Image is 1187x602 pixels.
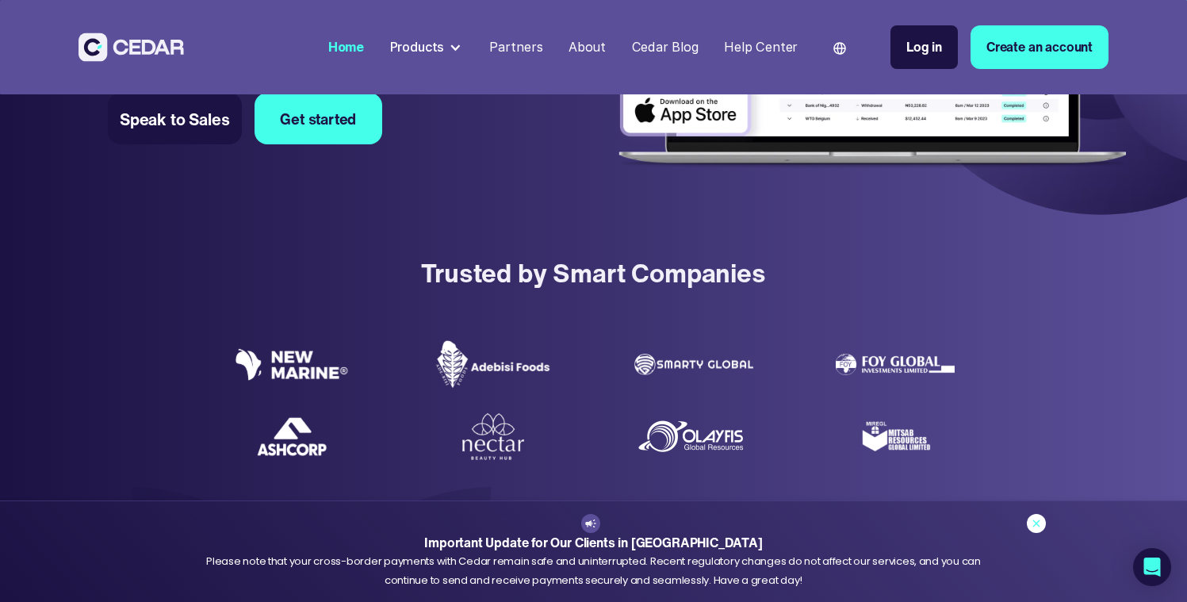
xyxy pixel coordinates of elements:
[562,29,612,64] a: About
[906,37,942,56] div: Log in
[634,354,753,375] img: Smarty Global logo
[328,37,364,56] div: Home
[434,339,553,389] img: Adebisi Foods logo
[383,31,469,63] div: Products
[483,29,549,64] a: Partners
[971,25,1109,68] a: Create an account
[390,37,445,56] div: Products
[232,348,351,380] img: New Marine logo
[890,25,958,68] a: Log in
[322,29,371,64] a: Home
[632,37,699,56] div: Cedar Blog
[833,42,846,55] img: world icon
[724,37,798,56] div: Help Center
[1133,548,1171,586] div: Open Intercom Messenger
[489,37,543,56] div: Partners
[108,93,242,144] a: Speak to Sales
[256,416,327,457] img: Ashcorp Logo
[634,416,753,456] img: Olayfis global resources logo
[836,354,955,375] img: Foy Global Investments Limited Logo
[860,401,931,472] img: Mitsab Resources Global Limited Logo
[569,37,606,56] div: About
[255,93,382,144] a: Get started
[625,29,704,64] a: Cedar Blog
[458,412,529,462] img: Nectar Beauty Hub logo
[718,29,804,64] a: Help Center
